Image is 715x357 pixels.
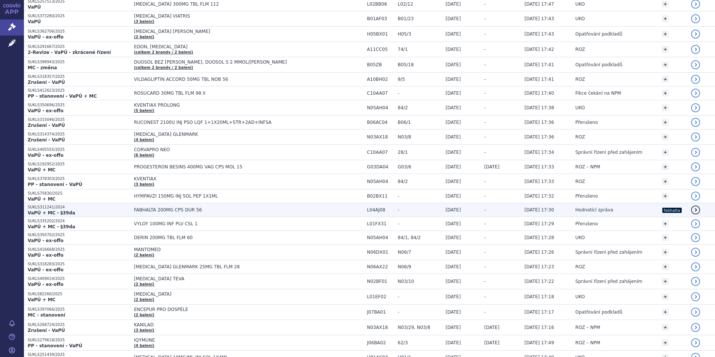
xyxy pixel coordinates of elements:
span: 84/1, 84/2 [398,235,442,240]
p: SUKLS416668/2025 [28,247,130,252]
a: (celkem 2 brandy / 2 balení) [134,50,193,54]
span: [DATE] [446,150,461,155]
p: SUKLS318283/2025 [28,262,130,267]
span: ROZ – NPM [576,164,600,170]
i: fabhalta [662,208,682,213]
a: + [662,278,669,285]
span: [DATE] [446,340,461,345]
span: - [484,193,486,199]
span: [MEDICAL_DATA] TEVA [134,276,321,281]
span: UKO [576,105,585,110]
span: [MEDICAL_DATA] [134,292,321,297]
span: Správní řízení před zahájením [576,279,642,284]
span: [DATE] [484,325,500,330]
strong: VaPÚ - ex-offo [28,34,64,40]
a: detail [691,219,700,228]
span: - [484,150,486,155]
span: L01FX31 [367,221,394,226]
span: Fikce čekání na NPM [576,91,621,96]
a: detail [691,233,700,242]
strong: VaPÚ - ex-offo [28,267,64,272]
span: RUCONEST 2100U INJ PSO LQF 1+1X20ML+STR+2AD+INFSA [134,120,321,125]
a: (3 balení) [134,19,154,24]
span: - [398,309,442,315]
span: [DATE] [446,134,461,140]
span: [DATE] 17:42 [525,47,554,52]
span: - [484,120,486,125]
span: - [484,91,486,96]
a: detail [691,162,700,171]
strong: VaPÚ - ex-offo [28,253,64,258]
span: [DATE] [446,279,461,284]
span: L02/12 [398,1,442,7]
a: + [662,193,669,199]
a: (6 balení) [134,153,154,157]
span: [DATE] 17:36 [525,134,554,140]
span: [DATE] 17:16 [525,325,554,330]
span: [MEDICAL_DATA] [PERSON_NAME] [134,29,321,34]
p: SUKLS315046/2025 [28,117,130,122]
span: N05AH04 [367,105,394,110]
a: + [662,119,669,126]
a: + [662,234,669,241]
span: Přerušeno [576,221,598,226]
span: - [398,91,442,96]
strong: VaPÚ [28,4,41,10]
span: H05BX01 [367,31,394,37]
p: SUKLS291667/2025 [28,44,130,49]
a: detail [691,248,700,257]
span: - [398,221,442,226]
span: [DATE] 17:40 [525,91,554,96]
a: + [662,164,669,170]
span: C10AA07 [367,91,394,96]
a: detail [691,45,700,54]
span: ROZ [576,77,585,82]
p: SUKLS75830/2025 [28,191,130,196]
p: SUKLS373280/2025 [28,13,130,19]
a: detail [691,323,700,332]
span: [DATE] [446,294,461,299]
span: ROZ [576,47,585,52]
span: - [398,207,442,213]
a: detail [691,148,700,157]
span: DUOSOL BEZ [PERSON_NAME], DUOSOL S 2 MMOL/[PERSON_NAME] [134,59,321,65]
span: L01EF02 [367,294,394,299]
span: - [484,250,486,255]
span: Přerušeno [576,120,598,125]
span: 62/3 [398,340,442,345]
a: + [662,1,669,7]
strong: VaPÚ - ex-offo [28,282,64,287]
span: B02BX11 [367,193,394,199]
span: [DATE] 17:49 [525,340,554,345]
span: N06AX22 [367,264,394,269]
a: detail [691,277,700,286]
span: HYMPAVZI 150MG INJ SOL PEP 1X1ML [134,193,321,199]
a: (5 balení) [134,109,154,113]
a: (2 balení) [134,313,154,317]
p: SUKLS350702/2025 [28,232,130,238]
span: H05/3 [398,31,442,37]
span: FABHALTA 200MG CPS DUR 56 [134,207,321,213]
span: [DATE] 17:17 [525,309,554,315]
span: KANILAD [134,322,321,327]
a: detail [691,103,700,112]
a: + [662,339,669,346]
span: - [484,235,486,240]
a: (3 balení) [134,182,154,186]
span: Správní řízení před zahájením [576,250,642,255]
span: [DATE] [446,77,461,82]
p: SUKLS412623/2025 [28,88,130,93]
a: detail [691,205,700,214]
span: [DATE] 17:43 [525,16,554,21]
strong: VaPÚ + MC [28,167,55,173]
span: - [484,105,486,110]
a: + [662,31,669,37]
p: SUKLS378303/2025 [28,176,130,181]
p: SUKLS362706/2025 [28,29,130,34]
strong: Zrušení - VaPÚ [28,137,65,143]
span: B05/18 [398,62,442,67]
span: G03DA04 [367,164,394,170]
span: ROZ – NPM [576,325,600,330]
a: + [662,46,669,53]
span: - [484,179,486,184]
